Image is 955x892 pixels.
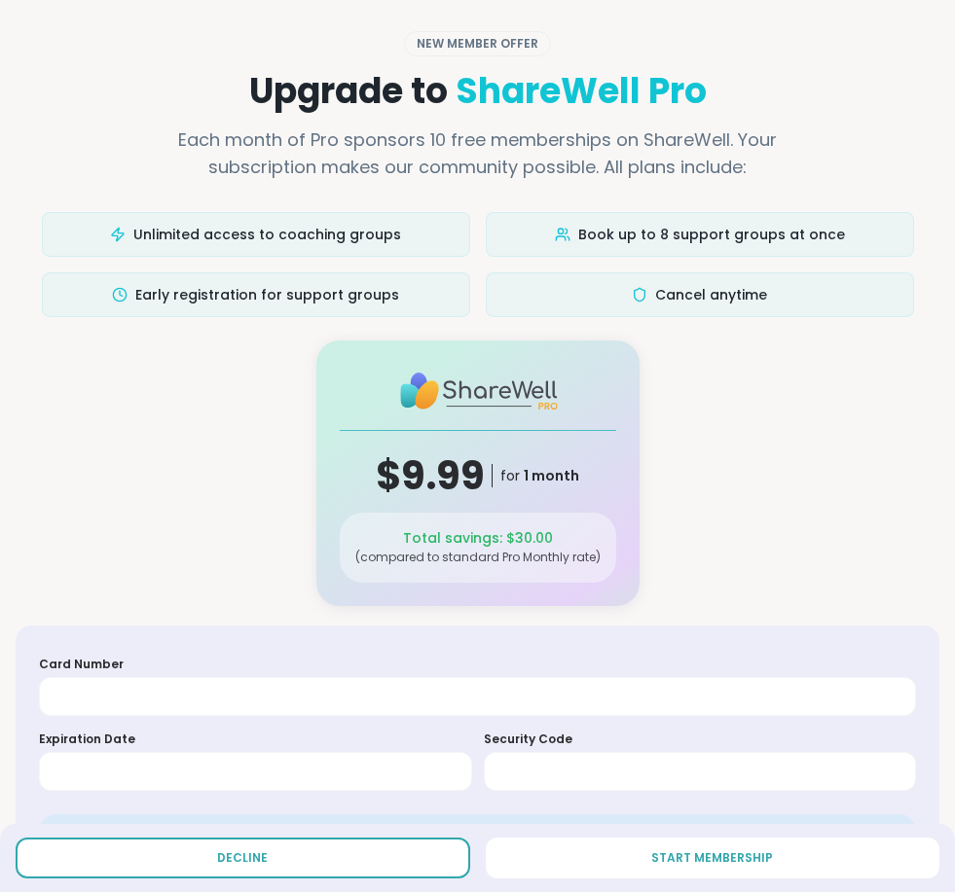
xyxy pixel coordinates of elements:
span: Book up to 8 support groups at once [578,225,845,244]
h5: Expiration Date [39,731,472,748]
iframe: Secure CVC input frame [500,765,900,781]
p: Each month of Pro sponsors 10 free memberships on ShareWell. Your subscription makes our communit... [151,126,805,181]
iframe: Secure expiration date input frame [55,765,456,781]
button: Decline [16,838,470,878]
button: START MEMBERSHIP [486,838,940,878]
span: Early registration for support groups [135,285,399,304]
span: Decline [217,849,268,867]
iframe: Secure card number input frame [55,690,900,706]
h5: Card Number [39,657,916,673]
span: START MEMBERSHIP [651,849,773,867]
h5: Security Code [484,731,917,748]
div: NEW MEMBER OFFER [404,31,551,56]
span: Cancel anytime [655,285,767,304]
span: Unlimited access to coaching groups [133,225,401,244]
span: ShareWell Pro [456,66,707,116]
